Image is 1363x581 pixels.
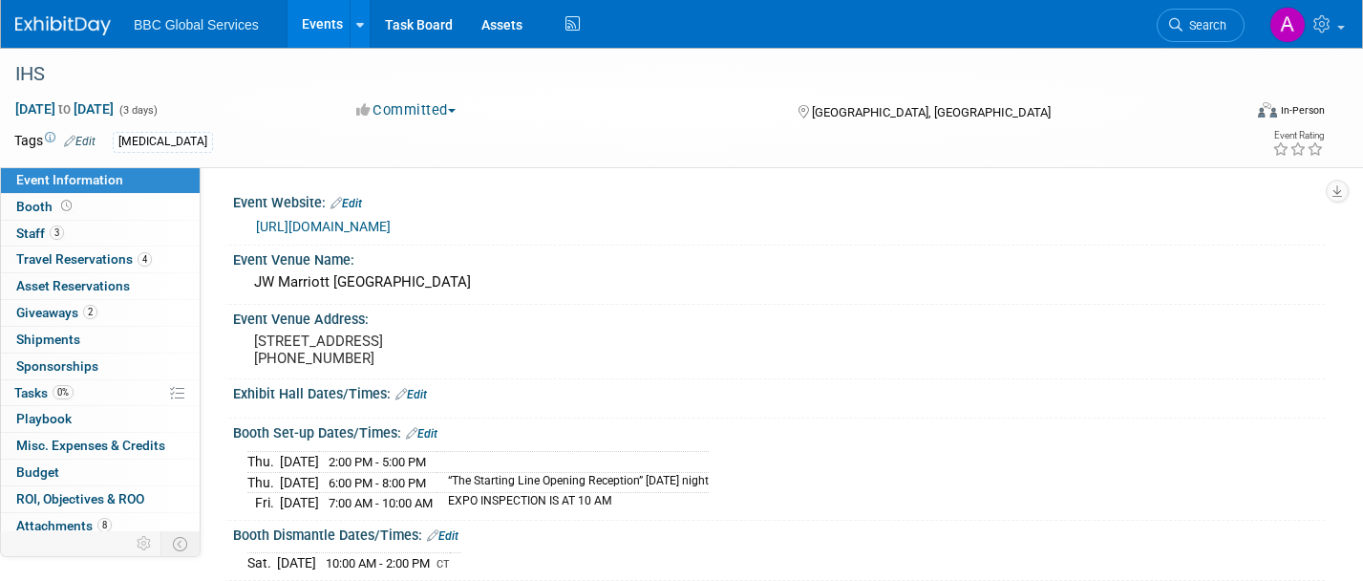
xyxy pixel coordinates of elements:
[1,327,200,353] a: Shipments
[1280,103,1325,118] div: In-Person
[329,455,426,469] span: 2:00 PM - 5:00 PM
[1157,9,1245,42] a: Search
[812,105,1051,119] span: [GEOGRAPHIC_DATA], [GEOGRAPHIC_DATA]
[15,16,111,35] img: ExhibitDay
[16,332,80,347] span: Shipments
[1,354,200,379] a: Sponsorships
[16,464,59,480] span: Budget
[437,493,709,513] td: EXPO INSPECTION IS AT 10 AM
[14,100,115,118] span: [DATE] [DATE]
[406,427,437,441] a: Edit
[1,406,200,432] a: Playbook
[16,278,130,293] span: Asset Reservations
[350,100,463,120] button: Committed
[16,199,75,214] span: Booth
[427,529,458,543] a: Edit
[233,188,1325,213] div: Event Website:
[138,252,152,267] span: 4
[233,419,1325,443] div: Booth Set-up Dates/Times:
[233,246,1325,269] div: Event Venue Name:
[83,305,97,319] span: 2
[9,57,1213,92] div: IHS
[1,273,200,299] a: Asset Reservations
[53,385,74,399] span: 0%
[117,104,158,117] span: (3 days)
[280,472,319,493] td: [DATE]
[1,380,200,406] a: Tasks0%
[329,496,433,510] span: 7:00 AM - 10:00 AM
[1,167,200,193] a: Event Information
[64,135,96,148] a: Edit
[1,513,200,539] a: Attachments8
[55,101,74,117] span: to
[134,17,259,32] span: BBC Global Services
[247,553,277,573] td: Sat.
[247,268,1310,297] div: JW Marriott [GEOGRAPHIC_DATA]
[254,333,667,367] pre: [STREET_ADDRESS] [PHONE_NUMBER]
[16,438,165,453] span: Misc. Expenses & Credits
[57,199,75,213] span: Booth not reserved yet
[1,300,200,326] a: Giveaways2
[277,553,316,573] td: [DATE]
[329,476,426,490] span: 6:00 PM - 8:00 PM
[233,379,1325,404] div: Exhibit Hall Dates/Times:
[14,131,96,153] td: Tags
[280,451,319,472] td: [DATE]
[16,411,72,426] span: Playbook
[1272,131,1324,140] div: Event Rating
[437,472,709,493] td: “The Starting Line Opening Reception” [DATE] night
[16,358,98,374] span: Sponsorships
[437,558,450,570] span: CT
[1269,7,1306,43] img: Alex Corrigan
[161,531,201,556] td: Toggle Event Tabs
[1,247,200,272] a: Travel Reservations4
[113,132,213,152] div: [MEDICAL_DATA]
[280,493,319,513] td: [DATE]
[1130,99,1325,128] div: Event Format
[16,251,152,267] span: Travel Reservations
[16,491,144,506] span: ROI, Objectives & ROO
[1182,18,1226,32] span: Search
[16,172,123,187] span: Event Information
[247,472,280,493] td: Thu.
[16,305,97,320] span: Giveaways
[233,305,1325,329] div: Event Venue Address:
[247,451,280,472] td: Thu.
[1,194,200,220] a: Booth
[395,388,427,401] a: Edit
[326,556,430,570] span: 10:00 AM - 2:00 PM
[233,521,1325,546] div: Booth Dismantle Dates/Times:
[1,433,200,459] a: Misc. Expenses & Credits
[14,385,74,400] span: Tasks
[1,221,200,247] a: Staff3
[330,197,362,210] a: Edit
[50,226,64,240] span: 3
[1,460,200,485] a: Budget
[1258,102,1277,118] img: Format-Inperson.png
[256,219,391,234] a: [URL][DOMAIN_NAME]
[16,518,112,533] span: Attachments
[16,226,64,241] span: Staff
[1,486,200,512] a: ROI, Objectives & ROO
[97,518,112,532] span: 8
[247,493,280,513] td: Fri.
[128,531,161,556] td: Personalize Event Tab Strip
